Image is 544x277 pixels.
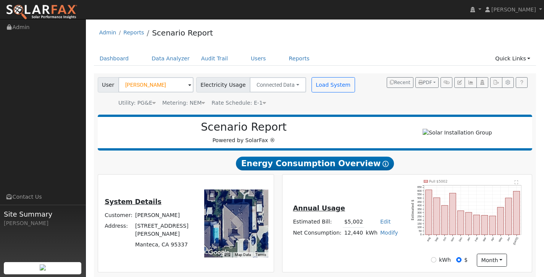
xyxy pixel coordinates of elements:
[6,4,77,20] img: SolarFax
[411,199,415,220] text: Estimated $
[434,237,439,242] text: Sep
[94,52,135,66] a: Dashboard
[450,237,455,242] text: Nov
[481,215,488,235] rect: onclick=""
[105,198,161,206] u: System Details
[513,237,519,245] text: [DATE]
[418,80,432,85] span: PDF
[134,221,196,240] td: [STREET_ADDRESS][PERSON_NAME]
[415,77,439,88] button: PDF
[515,180,518,184] text: 
[118,77,194,92] input: Select a User
[454,77,465,88] button: Edit User
[364,227,379,238] td: kWh
[477,254,507,267] button: month
[99,29,116,36] a: Admin
[418,215,422,218] text: 250
[439,256,451,264] label: kWh
[418,226,422,228] text: 100
[418,201,422,203] text: 450
[4,209,82,219] span: Site Summary
[103,221,134,240] td: Address:
[489,52,536,66] a: Quick Links
[387,77,413,88] button: Recent
[491,237,495,242] text: Apr
[343,216,364,227] td: $5,002
[283,52,315,66] a: Reports
[312,77,355,92] button: Load System
[418,222,422,225] text: 150
[426,190,432,235] rect: onclick=""
[431,257,436,262] input: kWh
[418,219,422,221] text: 200
[458,211,464,235] rect: onclick=""
[206,248,231,258] a: Open this area in Google Maps (opens a new window)
[102,121,386,144] div: Powered by SolarFax ®
[418,211,422,214] text: 300
[434,198,440,235] rect: onclick=""
[118,99,156,107] div: Utility: PG&E
[292,227,343,238] td: Net Consumption:
[196,77,250,92] span: Electricity Usage
[442,237,447,241] text: Oct
[292,216,343,227] td: Estimated Bill:
[418,190,422,192] text: 600
[491,6,536,13] span: [PERSON_NAME]
[235,252,251,258] button: Map Data
[418,193,422,196] text: 550
[507,237,511,241] text: Jun
[146,52,195,66] a: Data Analyzer
[498,237,503,242] text: May
[134,240,196,250] td: Manteca, CA 95337
[134,210,196,220] td: [PERSON_NAME]
[420,233,422,236] text: 0
[497,207,504,235] rect: onclick=""
[450,193,456,235] rect: onclick=""
[464,256,468,264] label: $
[502,77,514,88] button: Settings
[105,121,382,134] h2: Scenario Report
[98,77,119,92] span: User
[211,100,266,106] span: Alias: E1
[293,204,345,212] u: Annual Usage
[103,210,134,220] td: Customer:
[162,99,205,107] div: Metering: NEM
[483,237,487,242] text: Mar
[475,237,479,242] text: Feb
[206,248,231,258] img: Google
[426,237,431,242] text: Aug
[380,219,391,225] a: Edit
[195,52,234,66] a: Audit Trail
[458,237,463,242] text: Dec
[465,77,476,88] button: Multi-Series Graph
[456,257,462,262] input: $
[224,252,230,258] button: Keyboard shortcuts
[418,186,422,188] text: 650
[418,204,422,207] text: 400
[473,215,480,235] rect: onclick=""
[516,77,528,88] a: Help Link
[380,230,398,236] a: Modify
[250,77,306,92] button: Connected Data
[343,227,364,238] td: 12,440
[505,198,512,235] rect: onclick=""
[490,77,502,88] button: Export Interval Data
[442,206,448,235] rect: onclick=""
[383,161,389,167] i: Show Help
[245,52,272,66] a: Users
[152,28,213,37] a: Scenario Report
[467,237,471,241] text: Jan
[123,29,144,36] a: Reports
[513,191,520,235] rect: onclick=""
[418,197,422,199] text: 500
[419,230,422,232] text: 50
[40,264,46,271] img: retrieve
[441,77,452,88] button: Generate Report Link
[476,77,488,88] button: Login As
[466,212,472,235] rect: onclick=""
[489,216,496,235] rect: onclick=""
[255,253,266,257] a: Terms (opens in new tab)
[423,129,492,137] img: Solar Installation Group
[418,208,422,211] text: 350
[236,157,394,170] span: Energy Consumption Overview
